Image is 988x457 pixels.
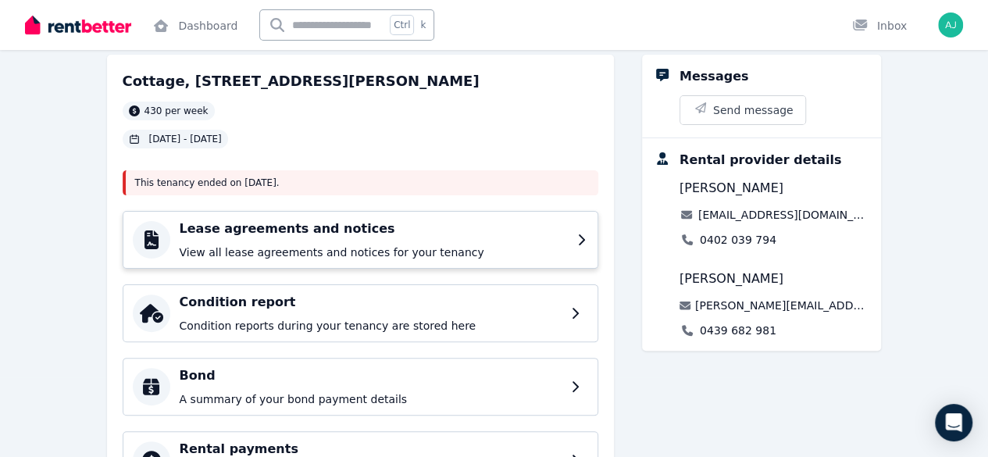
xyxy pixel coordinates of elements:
a: 0439 682 981 [700,323,776,338]
img: RentBetter [25,13,131,37]
img: Amanda Mudge [938,12,963,37]
h4: Bond [180,366,562,385]
div: This tenancy ended on [DATE] . [123,170,598,195]
h4: Lease agreements and notices [180,220,568,238]
div: Open Intercom Messenger [935,404,972,441]
div: Rental provider details [679,151,841,170]
p: View all lease agreements and notices for your tenancy [180,245,568,260]
div: Messages [679,67,748,86]
button: Send message [680,96,806,124]
span: 430 per week [144,105,209,117]
span: [PERSON_NAME] [679,270,783,288]
h4: Condition report [180,293,562,312]
span: Send message [713,102,794,118]
div: Inbox [852,18,907,34]
a: [PERSON_NAME][EMAIL_ADDRESS][DOMAIN_NAME] [695,298,869,313]
span: [DATE] - [DATE] [149,133,222,145]
a: [EMAIL_ADDRESS][DOMAIN_NAME] [698,207,869,223]
p: Condition reports during your tenancy are stored here [180,318,562,334]
a: 0402 039 794 [700,232,776,248]
h2: Cottage, [STREET_ADDRESS][PERSON_NAME] [123,70,480,92]
span: Ctrl [390,15,414,35]
span: [PERSON_NAME] [679,179,783,198]
span: k [420,19,426,31]
p: A summary of your bond payment details [180,391,562,407]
